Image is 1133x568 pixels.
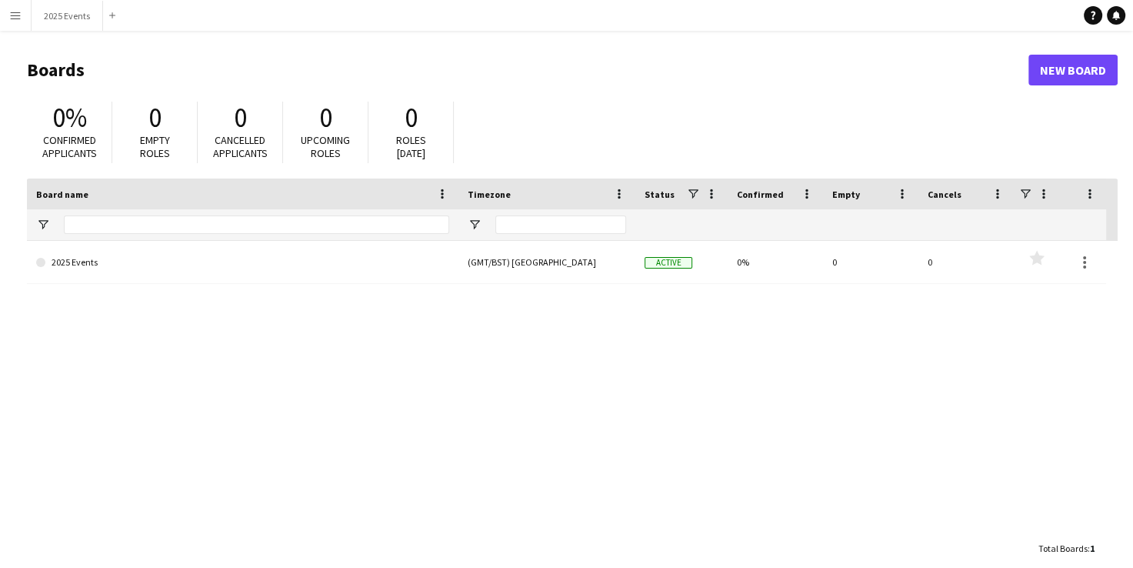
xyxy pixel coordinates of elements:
[1038,533,1095,563] div: :
[405,101,418,135] span: 0
[64,216,449,234] input: Board name Filter Input
[42,133,97,160] span: Confirmed applicants
[36,189,88,200] span: Board name
[832,189,860,200] span: Empty
[32,1,103,31] button: 2025 Events
[36,241,449,284] a: 2025 Events
[737,189,784,200] span: Confirmed
[728,241,823,283] div: 0%
[468,189,511,200] span: Timezone
[458,241,635,283] div: (GMT/BST) [GEOGRAPHIC_DATA]
[213,133,268,160] span: Cancelled applicants
[823,241,918,283] div: 0
[918,241,1014,283] div: 0
[1090,543,1095,554] span: 1
[52,101,87,135] span: 0%
[36,218,50,232] button: Open Filter Menu
[468,218,482,232] button: Open Filter Menu
[495,216,626,234] input: Timezone Filter Input
[27,58,1028,82] h1: Boards
[148,101,162,135] span: 0
[1038,543,1088,554] span: Total Boards
[1028,55,1118,85] a: New Board
[645,189,675,200] span: Status
[928,189,961,200] span: Cancels
[234,101,247,135] span: 0
[319,101,332,135] span: 0
[140,133,170,160] span: Empty roles
[645,257,692,269] span: Active
[396,133,426,160] span: Roles [DATE]
[301,133,350,160] span: Upcoming roles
